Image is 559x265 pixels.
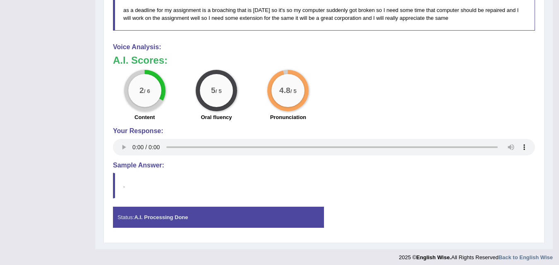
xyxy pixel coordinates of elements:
[113,43,535,51] h4: Voice Analysis:
[211,86,216,95] big: 5
[216,88,222,94] small: / 5
[113,162,535,169] h4: Sample Answer:
[113,127,535,135] h4: Your Response:
[499,254,553,260] a: Back to English Wise
[399,249,553,261] div: 2025 © All Rights Reserved
[113,173,535,198] blockquote: .
[416,254,451,260] strong: English Wise.
[201,113,232,121] label: Oral fluency
[113,207,324,228] div: Status:
[113,55,168,66] b: A.I. Scores:
[134,113,155,121] label: Content
[279,86,290,95] big: 4.8
[270,113,306,121] label: Pronunciation
[134,214,188,220] strong: A.I. Processing Done
[139,86,144,95] big: 2
[144,88,150,94] small: / 6
[290,88,297,94] small: / 5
